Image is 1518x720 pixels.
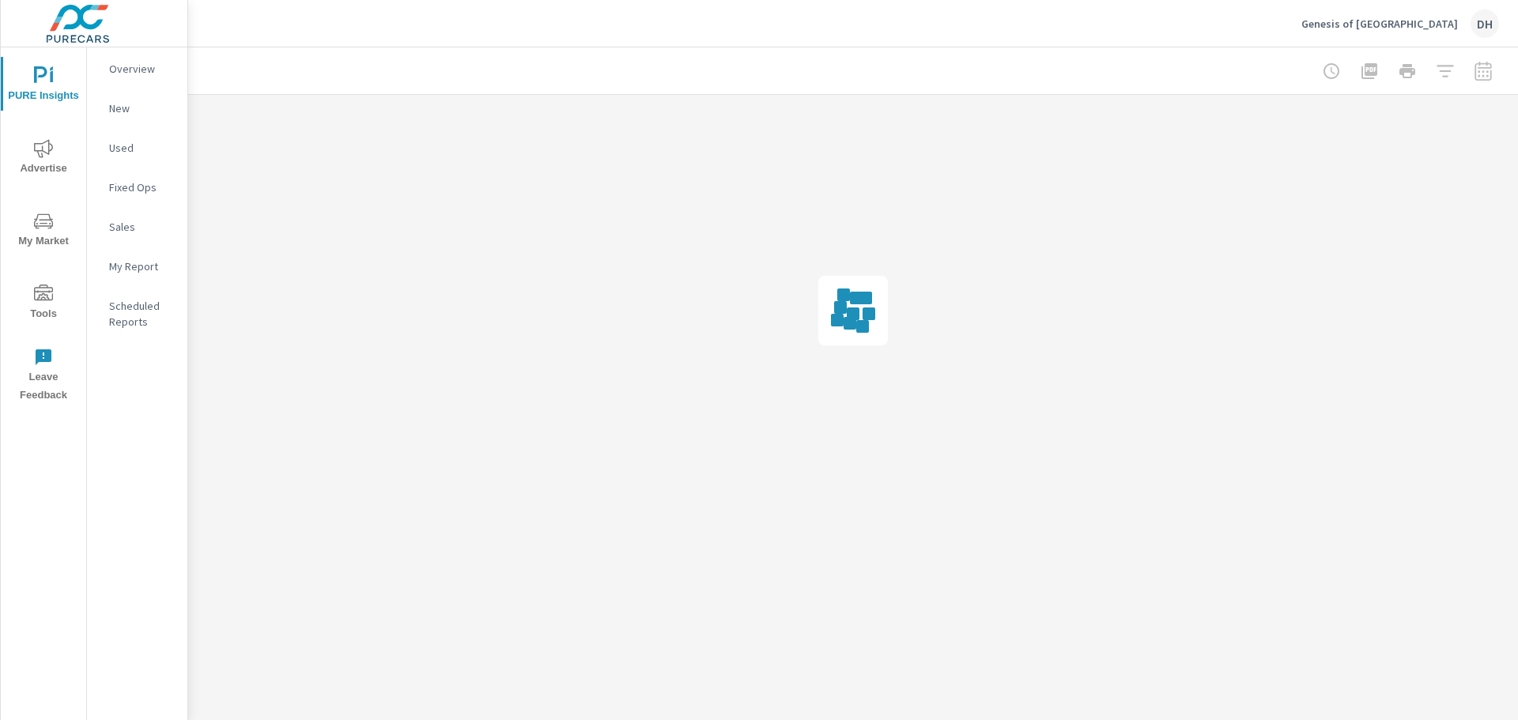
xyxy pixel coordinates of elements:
div: Sales [87,215,187,239]
p: Used [109,140,175,156]
span: Tools [6,285,81,323]
div: nav menu [1,47,86,411]
p: Sales [109,219,175,235]
div: Used [87,136,187,160]
p: New [109,100,175,116]
span: Advertise [6,139,81,178]
span: Leave Feedback [6,348,81,405]
div: Scheduled Reports [87,294,187,334]
span: My Market [6,212,81,251]
p: Overview [109,61,175,77]
div: Overview [87,57,187,81]
div: Fixed Ops [87,175,187,199]
p: My Report [109,258,175,274]
p: Fixed Ops [109,179,175,195]
div: My Report [87,254,187,278]
div: DH [1471,9,1499,38]
p: Genesis of [GEOGRAPHIC_DATA] [1301,17,1458,31]
p: Scheduled Reports [109,298,175,330]
div: New [87,96,187,120]
span: PURE Insights [6,66,81,105]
